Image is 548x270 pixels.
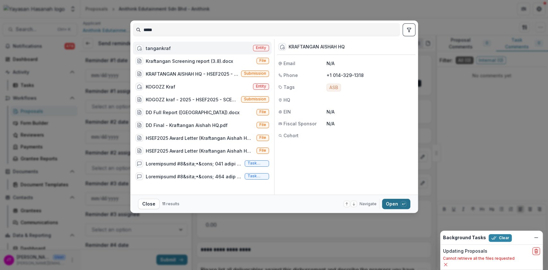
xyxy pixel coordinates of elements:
span: Tags [283,84,295,90]
div: DD Final - Kraftangan Aishah HQ.pdf [146,122,228,129]
p: Cannot retrieve all the files requested [443,256,540,261]
div: KRAFTANGAN AISHAH HQ - HSEF2025 - Asia School of Business [146,71,239,77]
button: delete [532,247,540,255]
span: File [259,148,266,153]
span: File [259,58,266,63]
span: Cohort [283,132,299,139]
button: toggle filters [403,23,415,36]
div: KRAFTANGAN AISHAH HQ [289,44,345,50]
button: Open [382,199,410,209]
span: Entity [256,84,266,89]
span: Navigate [360,201,377,207]
span: EIN [283,108,291,115]
span: Submission [244,97,266,101]
div: Loremipsumd #8&sita;•&cons; 041 adipi elits doei tempo inc utlaBoreetd mag aliquaen adm veniamqui... [146,160,242,167]
div: Loremipsumd #8&sita;•&cons; 464 adip el SE0 doeius temporinCididun utl etdolorem al 72 enim ad mi... [146,173,242,180]
button: Dismiss [532,234,540,241]
span: results [166,201,179,206]
p: N/A [326,120,414,127]
h2: Updating Proposals [443,249,487,254]
span: Fiscal Sponsor [283,120,317,127]
div: HSEF2025 Award Letter (Kraftangan Aishah HQ).pdf [146,148,254,154]
span: Entity [256,46,266,50]
span: ASB [329,85,338,90]
p: +1 014-329-1318 [326,72,414,79]
span: Task comment [248,161,266,165]
h2: Background Tasks [443,235,486,240]
span: Phone [283,72,298,79]
span: HQ [283,97,290,103]
span: File [259,122,266,127]
div: DD Full Report ([GEOGRAPHIC_DATA]).docx [146,109,239,116]
div: HSEF2025 Award Letter (Kraftangan Aishah HQ).pdf [146,135,254,141]
button: Clear [489,234,512,242]
span: Email [283,60,295,67]
span: File [259,135,266,140]
div: tangankraf [146,45,171,52]
p: N/A [326,108,414,115]
p: N/A [326,60,414,67]
span: Task comment [248,174,266,178]
span: Submission [244,71,266,76]
div: KOGOZZ kraf - 2025 - HSEF2025 - SCENIC [146,96,239,103]
button: Close [138,199,160,209]
div: Kraftangan Screening report (3.8).docx [146,58,233,64]
div: KOGOZZ Kraf [146,83,175,90]
span: 11 [162,201,165,206]
span: File [259,110,266,114]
